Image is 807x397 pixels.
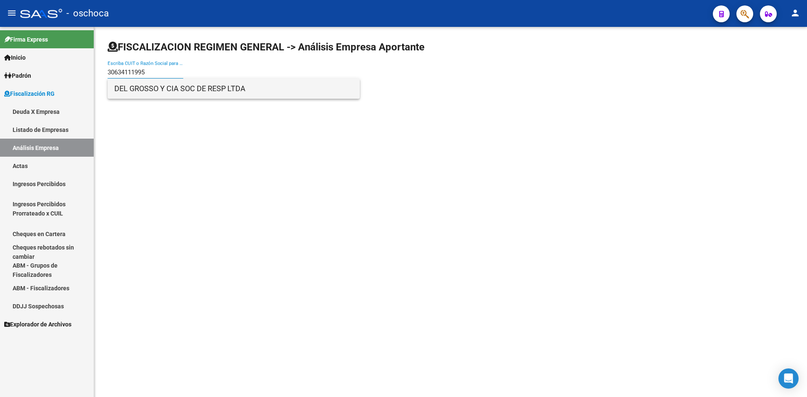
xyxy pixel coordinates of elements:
span: - oschoca [66,4,109,23]
span: Padrón [4,71,31,80]
div: Open Intercom Messenger [778,368,799,389]
span: DEL GROSSO Y CIA SOC DE RESP LTDA [114,79,353,99]
span: Explorador de Archivos [4,320,71,329]
mat-icon: person [790,8,800,18]
span: Inicio [4,53,26,62]
mat-icon: menu [7,8,17,18]
span: Firma Express [4,35,48,44]
span: Fiscalización RG [4,89,55,98]
h1: FISCALIZACION REGIMEN GENERAL -> Análisis Empresa Aportante [108,40,425,54]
